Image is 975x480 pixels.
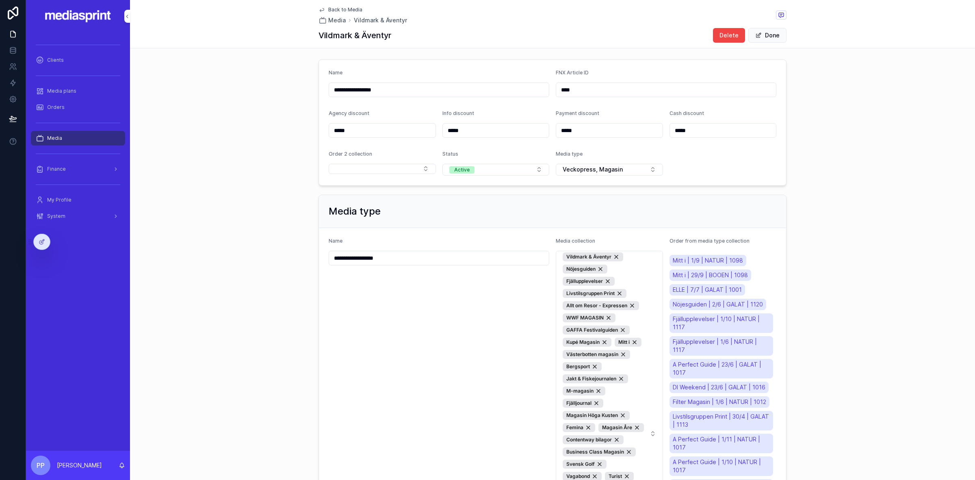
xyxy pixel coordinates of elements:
[563,362,602,371] button: Unselect 132
[31,162,125,176] a: Finance
[47,88,76,94] span: Media plans
[673,271,748,279] span: Mitt i | 29/9 | BOOEN | 1098
[563,460,607,469] button: Unselect 30
[673,398,766,406] span: Filter Magasin | 1/6 | NATUR | 1012
[669,411,773,430] a: Livstilsgruppen Print | 30/4 | GALAT | 1113
[566,327,618,333] span: GAFFA Festivalguiden
[329,238,342,244] span: Name
[563,387,605,395] button: Unselect 125
[713,28,745,43] button: Delete
[556,110,599,116] span: Payment discount
[669,269,751,281] a: Mitt i | 29/9 | BOOEN | 1098
[615,338,641,347] button: Unselect 138
[31,53,125,67] a: Clients
[563,277,615,286] button: Unselect 158
[566,461,595,467] span: Svensk Golf
[719,31,739,39] span: Delete
[669,238,750,244] span: Order from media type collection
[47,57,64,63] span: Clients
[563,435,624,444] button: Unselect 47
[673,458,770,474] span: A Perfect Guide | 1/10 | NATUR | 1017
[47,213,65,219] span: System
[566,437,612,443] span: Contentway bilagor
[563,265,607,274] button: Unselect 161
[328,7,362,13] span: Back to Media
[566,449,624,455] span: Business Class Magasin
[563,301,639,310] button: Unselect 151
[26,33,130,234] div: scrollable content
[566,412,618,419] span: Magasin Höga Kusten
[318,16,346,24] a: Media
[566,339,600,345] span: Kupé Magasin
[566,376,616,382] span: Jakt & Fiskejournalen
[566,278,603,285] span: Fjällupplevelser
[45,10,112,23] img: App logo
[31,209,125,224] a: System
[329,70,342,76] span: Name
[669,382,769,393] a: DI Weekend | 23/6 | GALAT | 1016
[563,411,630,420] button: Unselect 114
[566,363,590,370] span: Bergsport
[673,383,765,391] span: DI Weekend | 23/6 | GALAT | 1016
[566,315,604,321] span: WWF MAGASIN
[556,238,595,244] span: Media collection
[47,104,65,111] span: Orders
[669,359,773,378] a: A Perfect Guide | 23/6 | GALAT | 1017
[673,338,770,354] span: Fjällupplevelser | 1/6 | NATUR | 1117
[673,435,770,452] span: A Perfect Guide | 1/11 | NATUR | 1017
[598,423,644,432] button: Unselect 57
[563,165,623,174] span: Veckopress, Magasin
[31,131,125,146] a: Media
[329,205,381,218] h2: Media type
[329,151,372,157] span: Order 2 collection
[57,461,102,469] p: [PERSON_NAME]
[566,290,615,297] span: Livstilsgruppen Print
[556,70,589,76] span: FNX Article ID
[47,197,71,203] span: My Profile
[47,135,62,141] span: Media
[563,399,603,408] button: Unselect 115
[329,110,369,116] span: Agency discount
[669,299,766,310] a: Nöjesguiden | 2/6 | GALAT | 1120
[748,28,786,43] button: Done
[354,16,407,24] a: Vildmark & Äventyr
[566,351,618,358] span: Västerbotten magasin
[37,460,45,470] span: PP
[669,456,773,476] a: A Perfect Guide | 1/10 | NATUR | 1017
[618,339,630,345] span: Mitt i
[566,473,590,480] span: Vagabond
[442,110,474,116] span: Info discount
[31,193,125,207] a: My Profile
[563,326,630,334] button: Unselect 148
[563,338,611,347] button: Unselect 145
[563,447,636,456] button: Unselect 44
[556,164,663,175] button: Select Button
[318,7,362,13] a: Back to Media
[566,254,611,260] span: Vildmark & Äventyr
[669,434,773,453] a: A Perfect Guide | 1/11 | NATUR | 1017
[563,252,623,261] button: Unselect 172
[673,413,770,429] span: Livstilsgruppen Print | 30/4 | GALAT | 1113
[566,266,596,272] span: Nöjesguiden
[328,16,346,24] span: Media
[329,164,436,174] button: Select Button
[673,286,742,294] span: ELLE | 7/7 | GALAT | 1001
[47,166,66,172] span: Finance
[669,255,746,266] a: Mitt i | 1/9 | NATUR | 1098
[442,164,550,175] button: Select Button
[442,151,458,157] span: Status
[563,350,630,359] button: Unselect 137
[563,423,595,432] button: Unselect 74
[566,400,591,406] span: Fjälljournal
[454,166,470,174] div: Active
[31,100,125,115] a: Orders
[566,302,627,309] span: Allt om Resor - Expressen
[1,39,15,54] iframe: Spotlight
[669,284,745,295] a: ELLE | 7/7 | GALAT | 1001
[566,424,583,431] span: Femina
[669,396,769,408] a: Filter Magasin | 1/6 | NATUR | 1012
[673,361,770,377] span: A Perfect Guide | 23/6 | GALAT | 1017
[673,315,770,331] span: Fjällupplevelser | 1/10 | NATUR | 1117
[669,110,704,116] span: Cash discount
